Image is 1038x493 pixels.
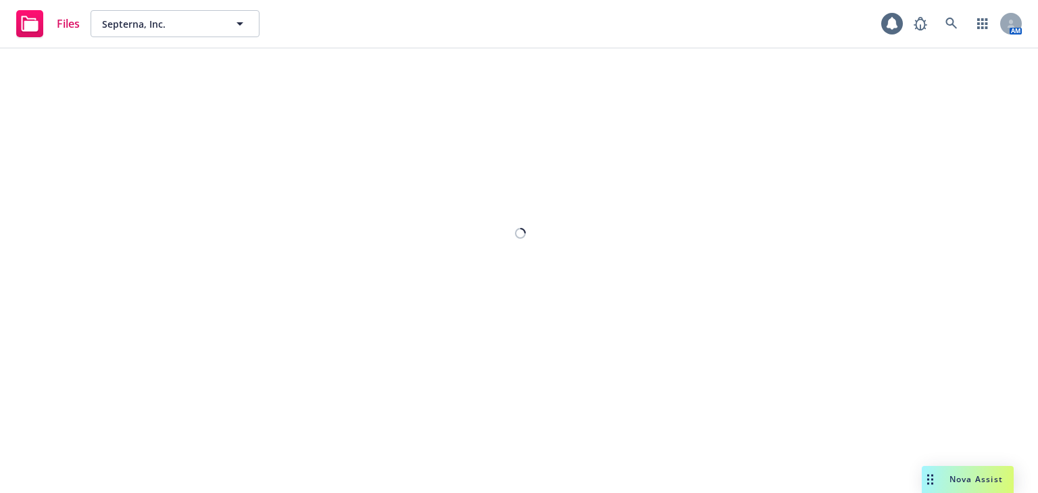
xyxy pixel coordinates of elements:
[907,10,934,37] a: Report a Bug
[949,473,1003,485] span: Nova Assist
[11,5,85,43] a: Files
[938,10,965,37] a: Search
[922,466,939,493] div: Drag to move
[57,18,80,29] span: Files
[102,17,219,31] span: Septerna, Inc.
[91,10,259,37] button: Septerna, Inc.
[969,10,996,37] a: Switch app
[922,466,1014,493] button: Nova Assist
